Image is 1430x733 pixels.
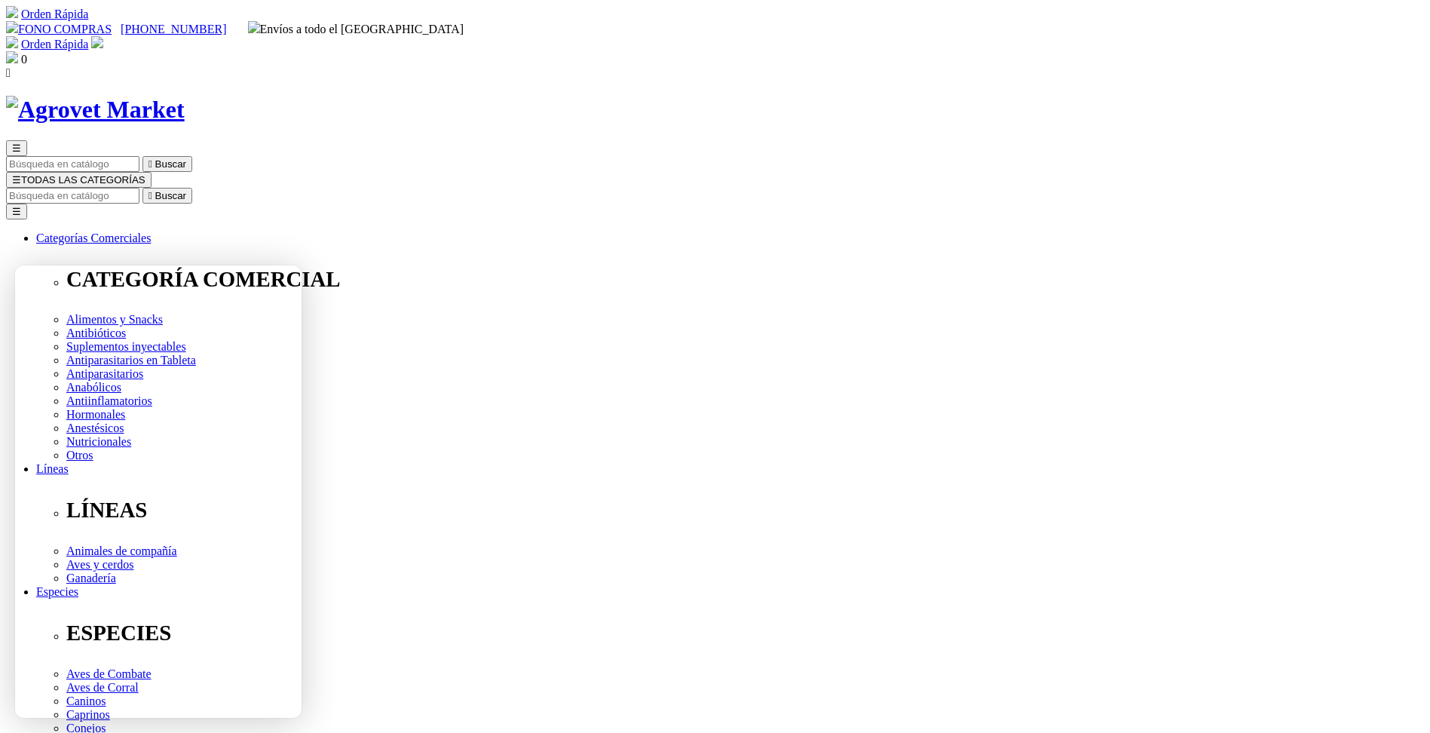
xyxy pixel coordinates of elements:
img: shopping-cart.svg [6,36,18,48]
button: ☰ [6,204,27,219]
a: Orden Rápida [21,38,88,51]
a: Acceda a su cuenta de cliente [91,38,103,51]
span: Buscar [155,190,186,201]
p: LÍNEAS [66,498,1424,523]
img: Agrovet Market [6,96,185,124]
i:  [149,158,152,170]
a: Orden Rápida [21,8,88,20]
img: shopping-cart.svg [6,6,18,18]
iframe: Brevo live chat [15,265,302,718]
i:  [6,66,11,79]
img: user.svg [91,36,103,48]
a: [PHONE_NUMBER] [121,23,226,35]
img: delivery-truck.svg [248,21,260,33]
button:  Buscar [142,156,192,172]
img: shopping-bag.svg [6,51,18,63]
button: ☰ [6,140,27,156]
span: Envíos a todo el [GEOGRAPHIC_DATA] [248,23,464,35]
span: ☰ [12,143,21,154]
span: Buscar [155,158,186,170]
p: ESPECIES [66,621,1424,646]
p: CATEGORÍA COMERCIAL [66,267,1424,292]
button: ☰TODAS LAS CATEGORÍAS [6,172,152,188]
a: Categorías Comerciales [36,232,151,244]
input: Buscar [6,188,139,204]
i:  [149,190,152,201]
a: FONO COMPRAS [6,23,112,35]
span: 0 [21,53,27,66]
img: phone.svg [6,21,18,33]
a: Caprinos [66,708,110,721]
span: ☰ [12,174,21,186]
button:  Buscar [142,188,192,204]
input: Buscar [6,156,139,172]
